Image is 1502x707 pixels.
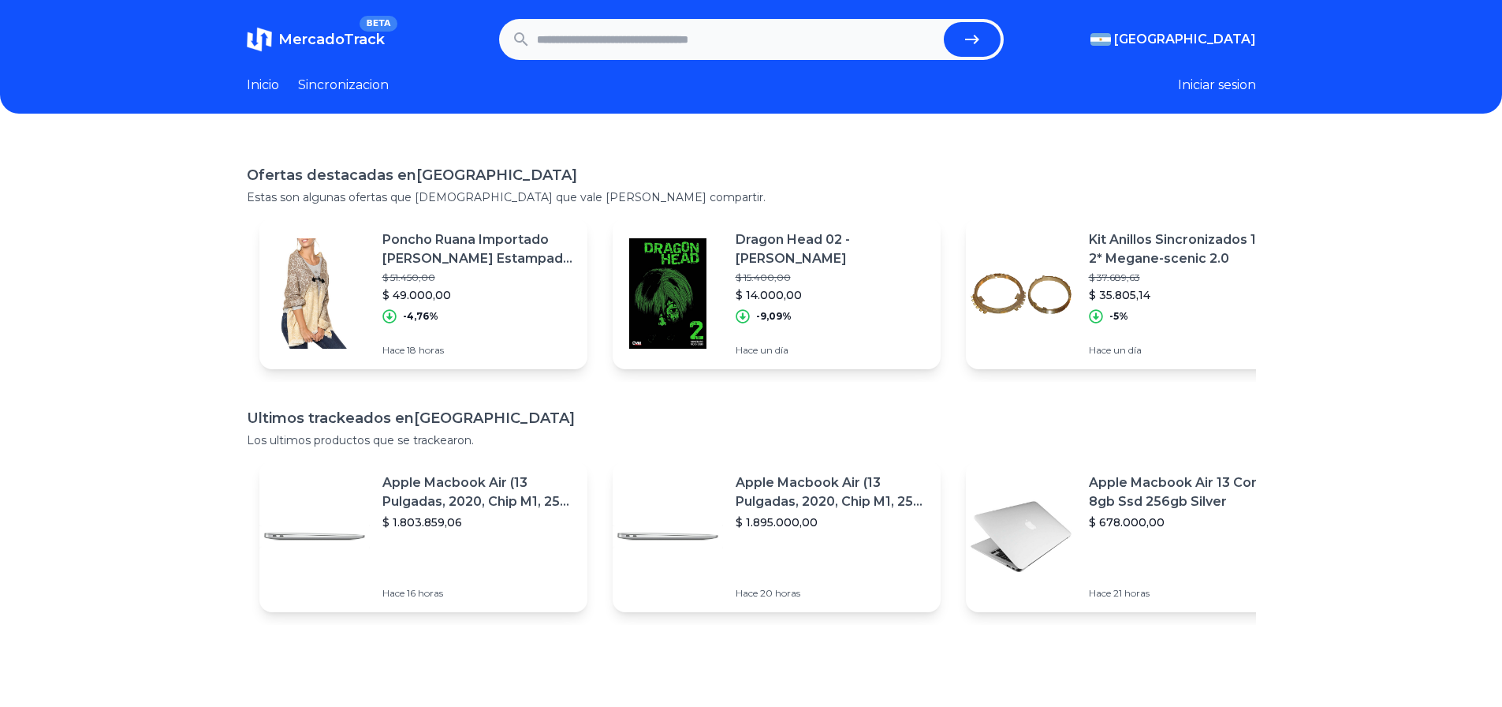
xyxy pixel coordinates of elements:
[1090,33,1111,46] img: Argentina
[613,481,723,592] img: Featured image
[613,238,723,349] img: Featured image
[360,16,397,32] span: BETA
[247,27,272,52] img: MercadoTrack
[259,461,587,612] a: Featured imageApple Macbook Air (13 Pulgadas, 2020, Chip M1, 256 Gb De Ssd, 8 Gb De Ram) - Plata$...
[736,473,928,511] p: Apple Macbook Air (13 Pulgadas, 2020, Chip M1, 256 Gb De Ssd, 8 Gb De Ram) - Plata
[736,587,928,600] p: Hace 20 horas
[247,27,385,52] a: MercadoTrackBETA
[613,461,941,612] a: Featured imageApple Macbook Air (13 Pulgadas, 2020, Chip M1, 256 Gb De Ssd, 8 Gb De Ram) - Plata$...
[1178,76,1256,95] button: Iniciar sesion
[259,238,370,349] img: Featured image
[1109,310,1128,323] p: -5%
[259,481,370,592] img: Featured image
[403,310,438,323] p: -4,76%
[966,218,1294,369] a: Featured imageKit Anillos Sincronizados 1* Y 2* Megane-scenic 2.0$ 37.689,63$ 35.805,14-5%Hace un...
[966,238,1076,349] img: Featured image
[247,407,1256,429] h1: Ultimos trackeados en [GEOGRAPHIC_DATA]
[382,230,575,268] p: Poncho Ruana Importado [PERSON_NAME] Estampado #a21801
[966,481,1076,592] img: Featured image
[247,432,1256,448] p: Los ultimos productos que se trackearon.
[1089,514,1281,530] p: $ 678.000,00
[382,344,575,357] p: Hace 18 horas
[259,218,587,369] a: Featured imagePoncho Ruana Importado [PERSON_NAME] Estampado #a21801$ 51.450,00$ 49.000,00-4,76%H...
[382,271,575,284] p: $ 51.450,00
[736,271,928,284] p: $ 15.400,00
[247,164,1256,186] h1: Ofertas destacadas en [GEOGRAPHIC_DATA]
[736,344,928,357] p: Hace un día
[1089,473,1281,511] p: Apple Macbook Air 13 Core I5 8gb Ssd 256gb Silver
[382,587,575,600] p: Hace 16 horas
[382,473,575,511] p: Apple Macbook Air (13 Pulgadas, 2020, Chip M1, 256 Gb De Ssd, 8 Gb De Ram) - Plata
[1089,287,1281,303] p: $ 35.805,14
[1089,230,1281,268] p: Kit Anillos Sincronizados 1* Y 2* Megane-scenic 2.0
[1089,344,1281,357] p: Hace un día
[966,461,1294,612] a: Featured imageApple Macbook Air 13 Core I5 8gb Ssd 256gb Silver$ 678.000,00Hace 21 horas
[613,218,941,369] a: Featured imageDragon Head 02 - [PERSON_NAME]$ 15.400,00$ 14.000,00-9,09%Hace un día
[736,230,928,268] p: Dragon Head 02 - [PERSON_NAME]
[278,31,385,48] span: MercadoTrack
[736,287,928,303] p: $ 14.000,00
[382,287,575,303] p: $ 49.000,00
[1090,30,1256,49] button: [GEOGRAPHIC_DATA]
[382,514,575,530] p: $ 1.803.859,06
[247,189,1256,205] p: Estas son algunas ofertas que [DEMOGRAPHIC_DATA] que vale [PERSON_NAME] compartir.
[247,76,279,95] a: Inicio
[1089,587,1281,600] p: Hace 21 horas
[1114,30,1256,49] span: [GEOGRAPHIC_DATA]
[1089,271,1281,284] p: $ 37.689,63
[756,310,792,323] p: -9,09%
[298,76,389,95] a: Sincronizacion
[736,514,928,530] p: $ 1.895.000,00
